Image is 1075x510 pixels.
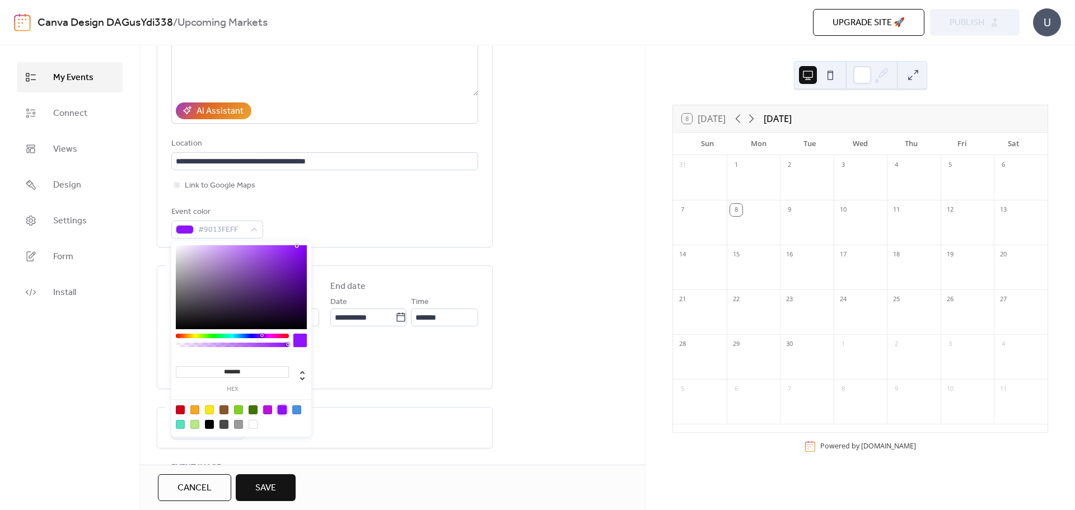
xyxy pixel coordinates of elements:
div: 6 [730,383,742,395]
div: 4 [997,338,1009,350]
div: 1 [730,159,742,171]
div: #B8E986 [190,420,199,429]
a: Design [17,170,123,200]
div: AI Assistant [197,105,244,118]
div: #4A4A4A [219,420,228,429]
div: 11 [997,383,1009,395]
div: #8B572A [219,405,228,414]
div: 13 [997,204,1009,216]
a: Install [17,277,123,307]
div: 1 [837,338,849,350]
div: 7 [783,383,796,395]
div: 20 [997,249,1009,261]
div: Tue [784,133,835,155]
div: 10 [837,204,849,216]
button: AI Assistant [176,102,251,119]
span: #9013FEFF [198,223,245,237]
span: Save [255,481,276,495]
div: 8 [837,383,849,395]
div: 7 [676,204,689,216]
span: Form [53,250,73,264]
div: 2 [890,338,903,350]
span: Cancel [177,481,212,495]
div: 21 [676,293,689,306]
a: [DOMAIN_NAME] [861,441,916,451]
div: 5 [676,383,689,395]
div: 8 [730,204,742,216]
div: 25 [890,293,903,306]
div: 29 [730,338,742,350]
div: Sat [988,133,1039,155]
div: 6 [997,159,1009,171]
div: #9013FE [278,405,287,414]
img: logo [14,13,31,31]
button: Save [236,474,296,501]
div: #417505 [249,405,258,414]
label: hex [176,386,289,392]
span: Time [411,296,429,309]
a: Views [17,134,123,164]
div: 19 [944,249,956,261]
span: My Events [53,71,94,85]
div: 30 [783,338,796,350]
div: Mon [733,133,784,155]
div: #50E3C2 [176,420,185,429]
div: 14 [676,249,689,261]
div: #7ED321 [234,405,243,414]
div: End date [330,280,366,293]
a: My Events [17,62,123,92]
div: 9 [783,204,796,216]
span: Install [53,286,76,300]
span: Event image [171,461,221,474]
div: U [1033,8,1061,36]
b: Upcoming Markets [177,12,268,34]
div: Wed [835,133,886,155]
span: Date [330,296,347,309]
div: 9 [890,383,903,395]
div: 4 [890,159,903,171]
div: #FFFFFF [249,420,258,429]
a: Settings [17,205,123,236]
div: #BD10E0 [263,405,272,414]
div: 22 [730,293,742,306]
div: 3 [944,338,956,350]
div: Powered by [820,441,916,451]
a: Connect [17,98,123,128]
div: #000000 [205,420,214,429]
div: Sun [682,133,733,155]
div: #F8E71C [205,405,214,414]
span: Upgrade site 🚀 [833,16,905,30]
div: Fri [937,133,988,155]
div: Thu [886,133,937,155]
div: 31 [676,159,689,171]
div: 5 [944,159,956,171]
div: 28 [676,338,689,350]
div: 2 [783,159,796,171]
div: #D0021B [176,405,185,414]
a: Canva Design DAGusYdi338 [38,12,173,34]
button: Cancel [158,474,231,501]
div: 18 [890,249,903,261]
div: #9B9B9B [234,420,243,429]
button: Upgrade site 🚀 [813,9,924,36]
div: 15 [730,249,742,261]
div: 10 [944,383,956,395]
div: 16 [783,249,796,261]
span: Design [53,179,81,192]
div: 17 [837,249,849,261]
span: Connect [53,107,87,120]
div: 27 [997,293,1009,306]
a: Form [17,241,123,272]
span: Settings [53,214,87,228]
div: #4A90E2 [292,405,301,414]
div: 11 [890,204,903,216]
div: Location [171,137,476,151]
div: #F5A623 [190,405,199,414]
div: [DATE] [764,112,792,125]
div: Event color [171,205,261,219]
div: 26 [944,293,956,306]
span: Views [53,143,77,156]
div: 23 [783,293,796,306]
b: / [173,12,177,34]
